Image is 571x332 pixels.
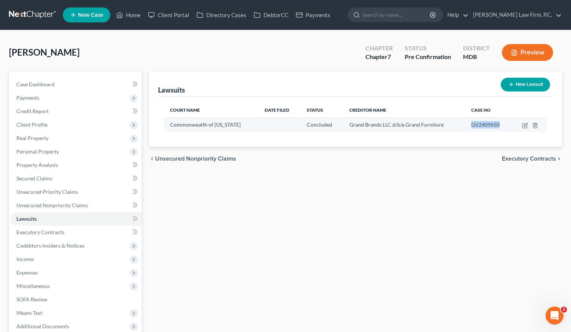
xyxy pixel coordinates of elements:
[16,121,47,128] span: Client Profile
[193,8,250,22] a: Directory Cases
[349,107,386,113] span: Creditor Name
[250,8,292,22] a: DebtorCC
[501,78,550,91] button: New Lawsuit
[10,226,142,239] a: Executory Contracts
[471,121,500,128] span: GV2409650
[155,156,236,162] span: Unsecured Nonpriority Claims
[144,8,193,22] a: Client Portal
[16,189,78,195] span: Unsecured Priority Claims
[362,8,431,22] input: Search by name...
[265,107,289,113] span: Date Filed
[463,53,490,61] div: MDB
[469,8,562,22] a: [PERSON_NAME] Law Firm, P.C.
[463,44,490,53] div: District
[365,44,393,53] div: Chapter
[16,215,37,222] span: Lawsuits
[9,47,80,58] span: [PERSON_NAME]
[546,307,564,325] iframe: Intercom live chat
[10,212,142,226] a: Lawsuits
[561,307,567,313] span: 2
[78,12,103,18] span: New Case
[502,156,556,162] span: Executory Contracts
[16,81,55,87] span: Case Dashboard
[10,172,142,185] a: Secured Claims
[16,162,58,168] span: Property Analysis
[149,156,155,162] i: chevron_left
[158,86,185,94] div: Lawsuits
[10,293,142,306] a: SOFA Review
[405,44,451,53] div: Status
[292,8,334,22] a: Payments
[149,156,236,162] button: chevron_left Unsecured Nonpriority Claims
[16,256,34,262] span: Income
[16,135,49,141] span: Real Property
[10,185,142,199] a: Unsecured Priority Claims
[556,156,562,162] i: chevron_right
[16,108,49,114] span: Credit Report
[16,296,47,302] span: SOFA Review
[16,269,38,276] span: Expenses
[405,53,451,61] div: Pre Confirmation
[10,158,142,172] a: Property Analysis
[444,8,469,22] a: Help
[112,8,144,22] a: Home
[16,94,39,101] span: Payments
[170,121,241,128] span: Commonwealth of [US_STATE]
[16,175,52,181] span: Secured Claims
[16,310,42,316] span: Means Test
[10,78,142,91] a: Case Dashboard
[471,107,491,113] span: Case No
[10,199,142,212] a: Unsecured Nonpriority Claims
[10,105,142,118] a: Credit Report
[502,156,562,162] button: Executory Contracts chevron_right
[349,121,444,128] span: Grand Brands LLC d/b/a Grand Furniture
[16,229,64,235] span: Executory Contracts
[307,121,332,128] span: Concluded
[307,107,323,113] span: Status
[502,44,553,61] button: Preview
[16,323,69,329] span: Additional Documents
[388,53,391,60] span: 7
[365,53,393,61] div: Chapter
[170,107,200,113] span: Court Name
[16,283,50,289] span: Miscellaneous
[16,242,84,249] span: Codebtors Insiders & Notices
[16,148,59,155] span: Personal Property
[16,202,88,208] span: Unsecured Nonpriority Claims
